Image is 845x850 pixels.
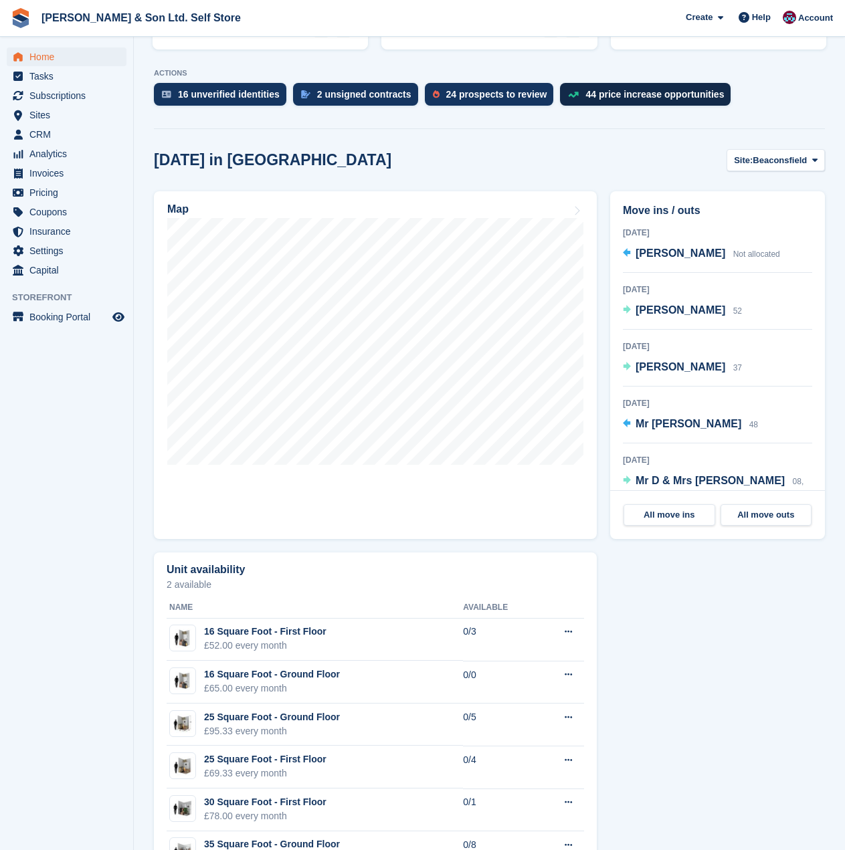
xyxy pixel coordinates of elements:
div: 16 Square Foot - First Floor [204,625,326,639]
span: 37 [733,363,742,373]
img: 25.jpg [170,714,195,733]
td: 0/5 [463,704,537,746]
img: prospect-51fa495bee0391a8d652442698ab0144808aea92771e9ea1ae160a38d050c398.svg [433,90,440,98]
td: 0/0 [463,661,537,704]
span: Storefront [12,291,133,304]
a: 44 price increase opportunities [560,83,737,112]
td: 0/3 [463,618,537,661]
a: Mr [PERSON_NAME] 48 [623,416,758,433]
span: Site: [734,154,753,167]
a: menu [7,144,126,163]
h2: Move ins / outs [623,203,812,219]
span: 48 [749,420,758,429]
div: 44 price increase opportunities [585,89,724,100]
a: Mr D & Mrs [PERSON_NAME] 08, 54 [623,473,812,508]
p: ACTIONS [154,69,825,78]
h2: Map [167,203,189,215]
a: [PERSON_NAME] 37 [623,359,742,377]
h2: [DATE] in [GEOGRAPHIC_DATA] [154,151,391,169]
img: 25-sqft-unit.jpg [170,756,195,776]
button: Site: Beaconsfield [727,149,825,171]
th: Available [463,597,537,619]
span: [PERSON_NAME] [636,304,725,316]
div: [DATE] [623,454,812,466]
div: 16 unverified identities [178,89,280,100]
div: 25 Square Foot - Ground Floor [204,710,340,724]
img: contract_signature_icon-13c848040528278c33f63329250d36e43548de30e8caae1d1a13099fd9432cc5.svg [301,90,310,98]
div: [DATE] [623,397,812,409]
span: 52 [733,306,742,316]
img: stora-icon-8386f47178a22dfd0bd8f6a31ec36ba5ce8667c1dd55bd0f319d3a0aa187defe.svg [11,8,31,28]
a: menu [7,222,126,241]
h2: Unit availability [167,564,245,576]
span: Mr D & Mrs [PERSON_NAME] [636,475,785,486]
a: menu [7,308,126,326]
span: Settings [29,241,110,260]
div: 16 Square Foot - Ground Floor [204,667,340,681]
a: menu [7,241,126,260]
a: menu [7,106,126,124]
div: £78.00 every month [204,809,326,823]
span: Help [752,11,771,24]
span: Sites [29,106,110,124]
a: All move ins [624,504,715,526]
img: 15-sqft-unit%20(1).jpg [170,671,195,691]
span: Subscriptions [29,86,110,105]
a: [PERSON_NAME] Not allocated [623,245,780,263]
a: menu [7,86,126,105]
td: 0/4 [463,746,537,788]
p: 2 available [167,580,584,589]
a: menu [7,261,126,280]
div: [DATE] [623,340,812,352]
a: menu [7,47,126,66]
img: Ben Tripp [783,11,796,24]
div: 24 prospects to review [446,89,547,100]
span: Home [29,47,110,66]
span: Beaconsfield [753,154,807,167]
span: [PERSON_NAME] [636,361,725,373]
a: Preview store [110,309,126,325]
img: price_increase_opportunities-93ffe204e8149a01c8c9dc8f82e8f89637d9d84a8eef4429ea346261dce0b2c0.svg [568,92,579,98]
span: Capital [29,261,110,280]
span: CRM [29,125,110,144]
div: £95.33 every month [204,724,340,738]
a: menu [7,67,126,86]
span: Tasks [29,67,110,86]
img: 30-sqft-unit.jpg [170,799,195,819]
div: £65.00 every month [204,681,340,696]
a: menu [7,125,126,144]
span: Insurance [29,222,110,241]
img: verify_identity-adf6edd0f0f0b5bbfe63781bf79b02c33cf7c696d77639b501bdc392416b5a36.svg [162,90,171,98]
a: [PERSON_NAME] 52 [623,302,742,320]
a: [PERSON_NAME] & Son Ltd. Self Store [36,7,246,29]
div: £69.33 every month [204,766,326,780]
a: Map [154,191,597,539]
div: £52.00 every month [204,639,326,653]
a: All move outs [721,504,812,526]
a: menu [7,183,126,202]
a: 2 unsigned contracts [293,83,425,112]
span: Booking Portal [29,308,110,326]
img: 15-sqft-unit%20(1).jpg [170,629,195,648]
a: menu [7,164,126,183]
a: 24 prospects to review [425,83,561,112]
span: Not allocated [733,249,780,259]
th: Name [167,597,463,619]
span: [PERSON_NAME] [636,247,725,259]
div: 25 Square Foot - First Floor [204,752,326,766]
div: [DATE] [623,284,812,296]
span: Mr [PERSON_NAME] [636,418,741,429]
div: 30 Square Foot - First Floor [204,795,326,809]
span: Invoices [29,164,110,183]
span: Coupons [29,203,110,221]
span: Account [798,11,833,25]
div: 2 unsigned contracts [317,89,411,100]
span: Analytics [29,144,110,163]
a: 16 unverified identities [154,83,293,112]
span: Pricing [29,183,110,202]
a: menu [7,203,126,221]
div: [DATE] [623,227,812,239]
span: Create [686,11,713,24]
td: 0/1 [463,788,537,831]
